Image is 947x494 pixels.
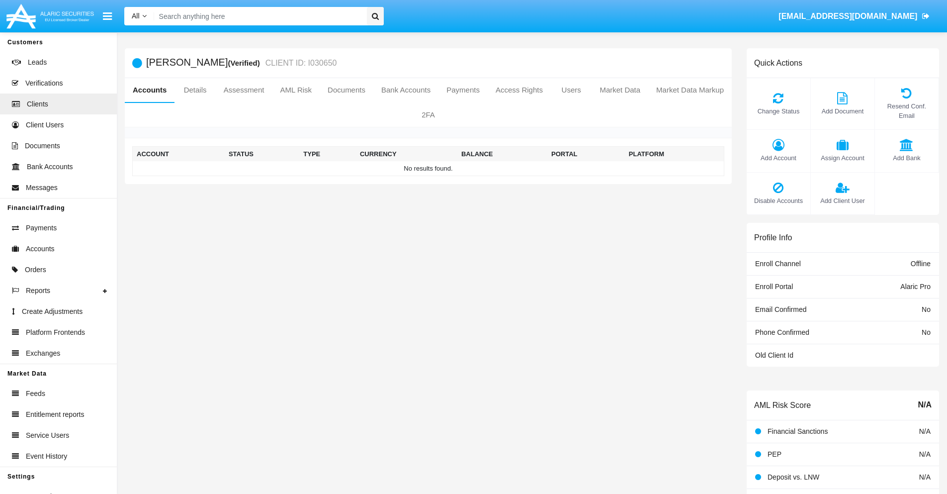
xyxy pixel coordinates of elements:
span: Verifications [25,78,63,89]
span: Entitlement reports [26,409,85,420]
span: Feeds [26,389,45,399]
span: No [922,328,931,336]
span: Email Confirmed [755,305,806,313]
span: No [922,305,931,313]
a: Payments [438,78,488,102]
div: (Verified) [228,57,262,69]
span: Reports [26,286,50,296]
span: Phone Confirmed [755,328,809,336]
h6: AML Risk Score [754,400,811,410]
a: Documents [320,78,373,102]
span: N/A [919,427,931,435]
th: Portal [547,147,625,162]
span: Resend Conf. Email [880,101,934,120]
span: Bank Accounts [27,162,73,172]
span: Offline [911,260,931,268]
span: Deposit vs. LNW [768,473,819,481]
small: CLIENT ID: I030650 [263,59,337,67]
span: Add Document [816,106,869,116]
h6: Profile Info [754,233,792,242]
th: Balance [457,147,547,162]
a: Details [174,78,215,102]
span: PEP [768,450,781,458]
span: Messages [26,183,58,193]
a: Access Rights [488,78,551,102]
span: [EMAIL_ADDRESS][DOMAIN_NAME] [778,12,917,20]
a: Market Data Markup [648,78,732,102]
span: Documents [25,141,60,151]
span: N/A [919,473,931,481]
span: Add Client User [816,196,869,205]
span: N/A [918,399,932,411]
span: Add Bank [880,153,934,163]
a: 2FA [125,103,732,127]
span: Leads [28,57,47,68]
span: Accounts [26,244,55,254]
span: Platform Frontends [26,327,85,338]
a: All [124,11,154,21]
span: Event History [26,451,67,462]
h5: [PERSON_NAME] [146,57,337,69]
img: Logo image [5,1,95,31]
span: Clients [27,99,48,109]
a: Assessment [216,78,272,102]
span: Add Account [752,153,805,163]
span: Enroll Channel [755,260,801,268]
span: Financial Sanctions [768,427,828,435]
a: Accounts [125,78,174,102]
span: Disable Accounts [752,196,805,205]
span: Alaric Pro [900,283,931,291]
span: Assign Account [816,153,869,163]
a: [EMAIL_ADDRESS][DOMAIN_NAME] [774,2,935,30]
span: Client Users [26,120,64,130]
th: Status [225,147,299,162]
th: Currency [356,147,457,162]
a: Market Data [592,78,648,102]
input: Search [154,7,363,25]
a: Users [551,78,592,102]
span: Create Adjustments [22,306,83,317]
span: Old Client Id [755,351,793,359]
span: Enroll Portal [755,283,793,291]
th: Account [133,147,225,162]
span: All [132,12,140,20]
th: Type [299,147,356,162]
th: Platform [625,147,724,162]
span: Orders [25,265,46,275]
span: Payments [26,223,57,233]
span: Exchanges [26,348,60,359]
span: N/A [919,450,931,458]
h6: Quick Actions [754,58,802,68]
span: Service Users [26,430,69,441]
td: No results found. [133,161,724,176]
span: Change Status [752,106,805,116]
a: Bank Accounts [373,78,438,102]
a: AML Risk [272,78,320,102]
